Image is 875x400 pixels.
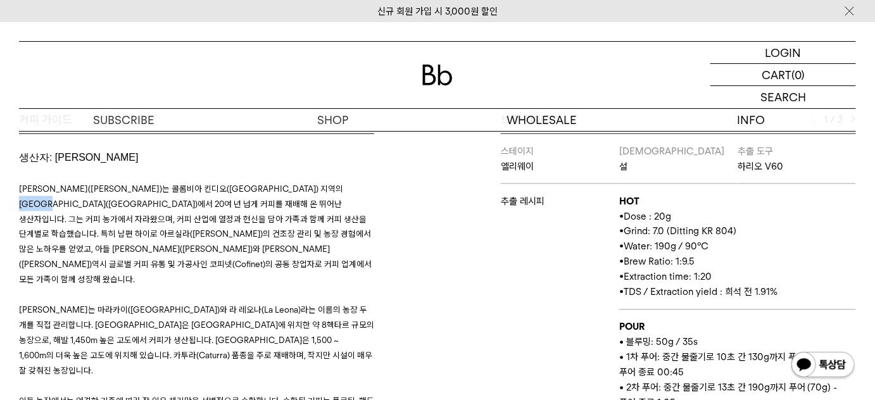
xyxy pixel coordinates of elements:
[619,196,639,207] b: HOT
[619,270,856,285] p: •
[619,224,856,239] p: •
[619,322,645,333] b: POUR
[229,109,438,131] a: SHOP
[647,109,857,131] p: INFO
[377,6,498,17] a: 신규 회원 가입 시 3,000원 할인
[790,351,856,381] img: 카카오톡 채널 1:1 채팅 버튼
[19,152,138,163] span: 생산자: [PERSON_NAME]
[501,146,534,157] span: 스테이지
[624,241,708,253] span: Water: 190g / 90°C
[19,305,374,376] span: [PERSON_NAME]는 마라카이([GEOGRAPHIC_DATA])와 라 레오나(La Leona)라는 이름의 농장 두 개를 직접 관리합니다. [GEOGRAPHIC_DATA]...
[19,184,372,285] span: [PERSON_NAME]([PERSON_NAME])는 콜롬비아 킨디오([GEOGRAPHIC_DATA]) 지역의 [GEOGRAPHIC_DATA]([GEOGRAPHIC_DATA]...
[791,64,805,85] p: (0)
[501,194,619,209] p: 추출 레시피
[619,146,724,157] span: [DEMOGRAPHIC_DATA]
[619,285,856,300] p: •
[624,256,695,268] span: Brew Ratio: 1:9.5
[624,287,777,298] span: TDS / Extraction yield : 희석 전 1.91%
[422,65,453,85] img: 로고
[760,86,806,108] p: SEARCH
[762,64,791,85] p: CART
[624,211,671,222] span: Dose : 20g
[710,42,856,64] a: LOGIN
[738,159,856,174] p: 하리오 V60
[738,146,773,157] span: 추출 도구
[619,159,738,174] p: 설
[624,272,712,283] span: Extraction time: 1:20
[624,226,736,237] span: Grind: 7.0 (Ditting KR 804)
[619,254,856,270] p: •
[619,209,856,224] p: •
[710,64,856,86] a: CART (0)
[19,109,229,131] a: SUBSCRIBE
[437,109,647,131] p: WHOLESALE
[501,159,619,174] p: 엘리웨이
[619,352,838,378] span: • 1차 푸어: 중간 물줄기로 10초 간 130g까지 푸어 (80g) - 푸어 종료 00:45
[619,337,698,348] span: • 블루밍: 50g / 35s
[619,239,856,254] p: •
[765,42,802,63] p: LOGIN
